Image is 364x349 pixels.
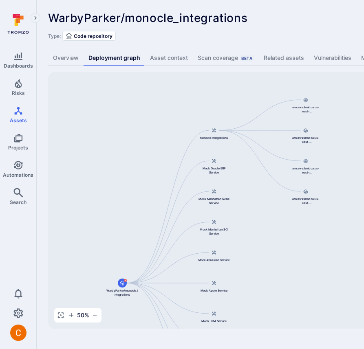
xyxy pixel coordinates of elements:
[10,199,26,205] span: Search
[31,13,40,23] button: Expand navigation menu
[84,50,145,66] a: Deployment graph
[10,325,26,341] img: ACg8ocJuq_DPPTkXyD9OlTnVLvDrpObecjcADscmEHLMiTyEnTELew=s96-c
[198,258,230,262] span: Mock Atlassian Service
[10,325,26,341] div: Camilo Rivera
[48,50,84,66] a: Overview
[33,15,38,22] i: Expand navigation menu
[198,197,230,205] span: Mock Manhattan Scale Service
[10,117,27,123] span: Assets
[106,288,139,296] span: WarbyParker/monocle_integrations
[289,136,322,144] span: arn:aws:lambda:us-east-1:844647875270:function:oic-monocle-integrations-lambda-stage-us-east-1:$L...
[12,90,25,96] span: Risks
[240,55,254,61] div: Beta
[289,166,322,174] span: arn:aws:lambda:us-east-1:844647875270:function:oic-monocle-integrations-custom-auth-lambda-prod-u...
[289,105,322,113] span: arn:aws:lambda:us-east-1:844647875270:function:oic-monocle-integrations-lambda-prod-us-east-1:$LA...
[201,288,228,292] span: Mock Azure Service
[48,11,247,25] span: WarbyParker/monocle_integrations
[74,33,113,39] span: Code repository
[48,33,61,39] span: Type:
[200,136,228,140] span: Monocle Integrations
[145,50,193,66] a: Asset context
[198,166,230,174] span: Mock Oracle ERP Service
[259,50,309,66] a: Related assets
[4,63,33,69] span: Dashboards
[198,227,230,235] span: Mock Manhattan SCI Service
[3,172,33,178] span: Automations
[309,50,356,66] a: Vulnerabilities
[289,197,322,205] span: arn:aws:lambda:us-east-1:844647875270:function:oic-monocle-integrations-custom-auth-lambda-stage-...
[198,54,254,62] div: Scan coverage
[8,145,28,151] span: Projects
[201,319,227,323] span: Mock JPM Service
[77,311,89,319] span: 50 %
